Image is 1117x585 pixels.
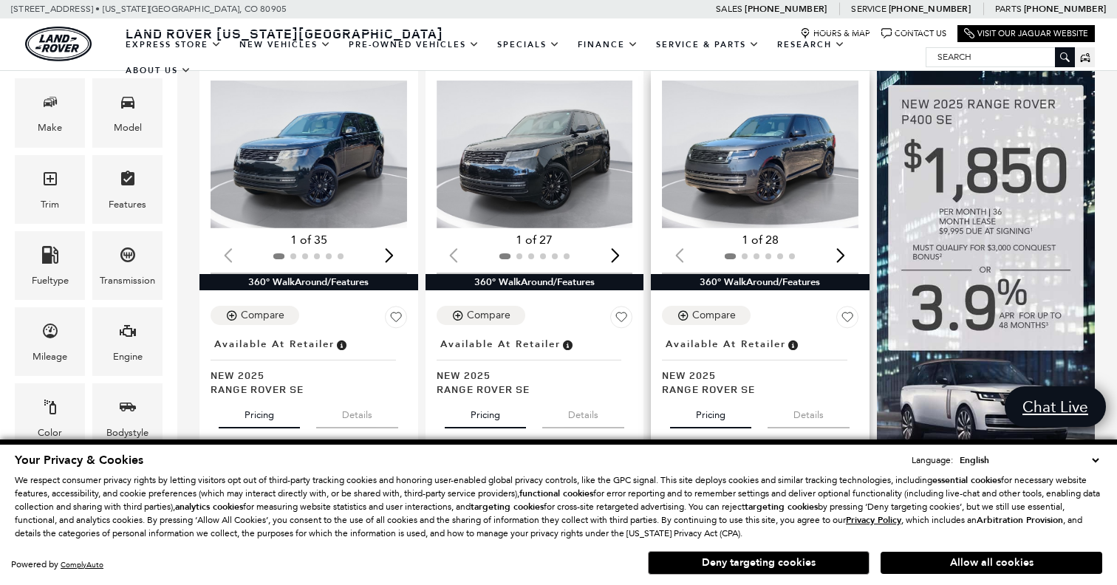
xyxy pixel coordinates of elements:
a: [PHONE_NUMBER] [745,3,827,15]
span: Vehicle is in stock and ready for immediate delivery. Due to demand, availability is subject to c... [335,336,348,352]
div: 1 / 2 [437,81,633,228]
span: Range Rover SE [662,382,847,396]
button: details tab [316,396,398,428]
div: MileageMileage [15,307,85,376]
a: ComplyAuto [61,560,103,569]
span: Bodystyle [119,394,137,425]
div: Features [109,196,146,213]
a: Land Rover [US_STATE][GEOGRAPHIC_DATA] [117,24,452,42]
span: Model [119,89,137,120]
p: We respect consumer privacy rights by letting visitors opt out of third-party tracking cookies an... [15,473,1102,540]
span: Land Rover [US_STATE][GEOGRAPHIC_DATA] [126,24,443,42]
div: Color [38,425,62,441]
div: ModelModel [92,78,163,147]
button: pricing tab [219,396,300,428]
button: pricing tab [670,396,751,428]
div: 360° WalkAround/Features [426,274,644,290]
span: Trim [41,166,59,196]
strong: analytics cookies [175,501,243,513]
span: Parts [995,4,1022,14]
div: Compare [467,309,510,322]
span: Available at Retailer [440,336,561,352]
div: Powered by [11,560,103,569]
span: Features [119,166,137,196]
div: BodystyleBodystyle [92,383,163,452]
div: 1 / 2 [211,81,407,228]
a: Contact Us [881,28,946,39]
u: Privacy Policy [846,514,901,526]
button: details tab [542,396,624,428]
a: [STREET_ADDRESS] • [US_STATE][GEOGRAPHIC_DATA], CO 80905 [11,4,287,14]
div: 360° WalkAround/Features [651,274,870,290]
a: About Us [117,58,200,83]
span: New 2025 [211,368,396,382]
div: 1 of 35 [211,232,407,248]
span: Range Rover SE [437,382,622,396]
span: Available at Retailer [214,336,335,352]
div: Make [38,120,62,136]
button: pricing tab [445,396,526,428]
button: Save Vehicle [385,306,407,334]
span: Color [41,394,59,425]
div: TrimTrim [15,155,85,224]
div: Compare [241,309,284,322]
div: Engine [113,349,143,365]
span: Range Rover SE [211,382,396,396]
div: TransmissionTransmission [92,231,163,300]
span: Mileage [41,318,59,349]
div: ColorColor [15,383,85,452]
div: 1 of 27 [437,232,633,248]
button: Deny targeting cookies [648,551,870,575]
span: Engine [119,318,137,349]
span: Service [851,4,886,14]
strong: functional cookies [519,487,593,499]
a: Chat Live [1005,386,1106,427]
div: 360° WalkAround/Features [199,274,418,290]
a: [PHONE_NUMBER] [1024,3,1106,15]
div: Language: [912,456,953,465]
a: Pre-Owned Vehicles [340,32,488,58]
span: Transmission [119,242,137,273]
div: EngineEngine [92,307,163,376]
button: Compare Vehicle [662,306,751,325]
a: Available at RetailerNew 2025Range Rover SE [437,334,633,396]
a: Available at RetailerNew 2025Range Rover SE [662,334,858,396]
a: Service & Parts [647,32,768,58]
nav: Main Navigation [117,32,926,83]
div: FeaturesFeatures [92,155,163,224]
span: Your Privacy & Cookies [15,452,143,468]
img: 2025 Land Rover Range Rover SE 1 [662,81,858,228]
span: Make [41,89,59,120]
div: Next slide [380,239,400,272]
button: details tab [768,396,850,428]
button: Compare Vehicle [437,306,525,325]
div: FueltypeFueltype [15,231,85,300]
div: 1 of 28 [662,232,858,248]
a: Hours & Map [800,28,870,39]
span: Available at Retailer [666,336,786,352]
div: Bodystyle [106,425,148,441]
a: [PHONE_NUMBER] [889,3,971,15]
div: Mileage [33,349,67,365]
button: Compare Vehicle [211,306,299,325]
strong: essential cookies [932,474,1001,486]
div: Trim [41,196,59,213]
button: Save Vehicle [610,306,632,334]
div: MakeMake [15,78,85,147]
div: Model [114,120,142,136]
input: Search [926,48,1074,66]
a: Research [768,32,854,58]
a: Visit Our Jaguar Website [964,28,1088,39]
span: Vehicle is in stock and ready for immediate delivery. Due to demand, availability is subject to c... [561,336,574,352]
strong: Arbitration Provision [977,514,1063,526]
strong: targeting cookies [471,501,544,513]
a: New Vehicles [230,32,340,58]
div: Next slide [831,239,851,272]
div: 1 / 2 [662,81,858,228]
img: 2025 Land Rover Range Rover SE 1 [211,81,407,228]
a: Privacy Policy [846,515,901,525]
strong: targeting cookies [745,501,818,513]
div: Compare [692,309,736,322]
span: Vehicle is in stock and ready for immediate delivery. Due to demand, availability is subject to c... [786,336,799,352]
span: Chat Live [1015,397,1096,417]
